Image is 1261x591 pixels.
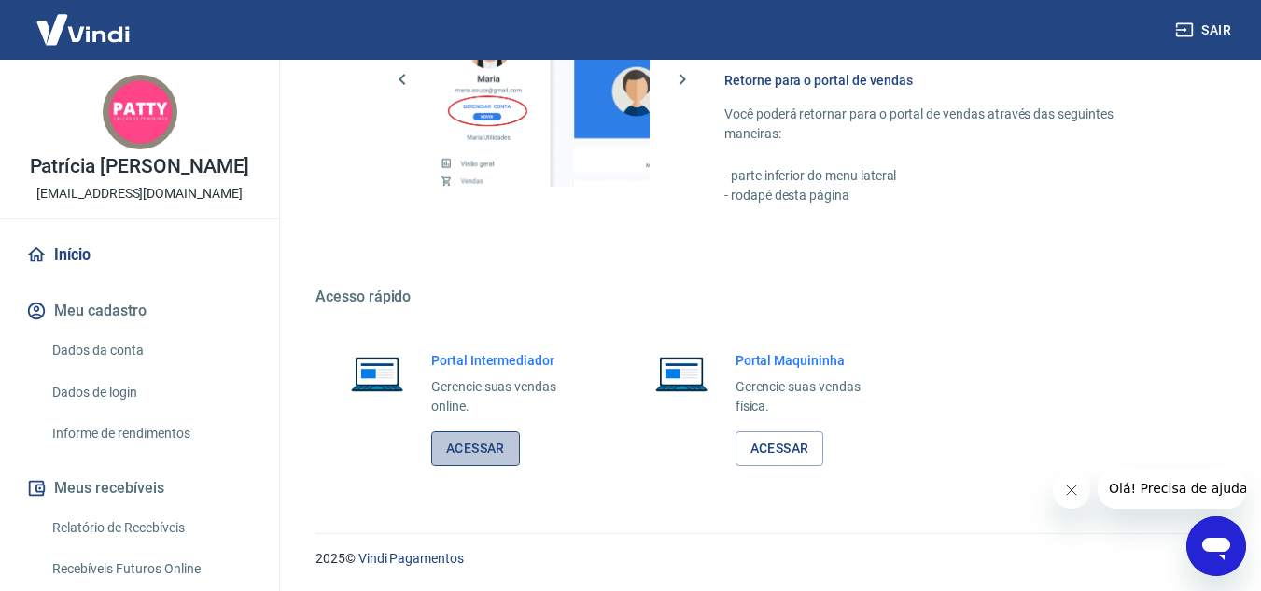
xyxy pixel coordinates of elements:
[22,234,257,275] a: Início
[45,509,257,547] a: Relatório de Recebíveis
[642,351,721,396] img: Imagem de um notebook aberto
[724,186,1171,205] p: - rodapé desta página
[103,75,177,149] img: 7b5ae966-f604-43f6-bfcf-25a01e91ca09.jpeg
[1186,516,1246,576] iframe: Botão para abrir a janela de mensagens
[45,331,257,370] a: Dados da conta
[30,157,250,176] p: Patrícia [PERSON_NAME]
[431,351,586,370] h6: Portal Intermediador
[338,351,416,396] img: Imagem de um notebook aberto
[724,166,1171,186] p: - parte inferior do menu lateral
[736,377,890,416] p: Gerencie suas vendas física.
[736,351,890,370] h6: Portal Maquininha
[22,290,257,331] button: Meu cadastro
[315,549,1216,569] p: 2025 ©
[1098,468,1246,509] iframe: Mensagem da empresa
[724,71,1171,90] h6: Retorne para o portal de vendas
[431,377,586,416] p: Gerencie suas vendas online.
[22,1,144,58] img: Vindi
[22,468,257,509] button: Meus recebíveis
[45,373,257,412] a: Dados de login
[1053,471,1090,509] iframe: Fechar mensagem
[45,415,257,453] a: Informe de rendimentos
[36,184,243,204] p: [EMAIL_ADDRESS][DOMAIN_NAME]
[315,288,1216,306] h5: Acesso rápido
[736,431,824,466] a: Acessar
[358,551,464,566] a: Vindi Pagamentos
[45,550,257,588] a: Recebíveis Futuros Online
[724,105,1171,144] p: Você poderá retornar para o portal de vendas através das seguintes maneiras:
[11,13,157,28] span: Olá! Precisa de ajuda?
[431,431,520,466] a: Acessar
[1171,13,1239,48] button: Sair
